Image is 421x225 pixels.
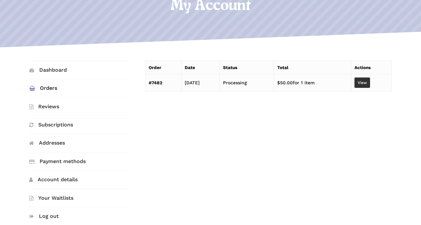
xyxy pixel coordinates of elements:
[223,65,237,70] span: Status
[185,80,200,85] time: [DATE]
[29,116,128,134] a: Subscriptions
[219,74,274,91] td: Processing
[149,65,161,70] span: Order
[149,80,162,85] a: View order number 7482
[277,80,280,85] span: $
[29,61,128,79] a: Dashboard
[277,80,293,85] span: 50.00
[29,79,128,97] a: Orders
[29,98,128,115] a: Reviews
[29,207,128,225] a: Log out
[274,74,351,91] td: for 1 item
[29,171,128,188] a: Account details
[185,65,195,70] span: Date
[29,134,128,152] a: Addresses
[29,152,128,170] a: Payment methods
[277,65,288,70] span: Total
[29,189,128,207] a: Your Waitlists
[354,65,371,70] span: Actions
[354,77,370,88] a: View order 7482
